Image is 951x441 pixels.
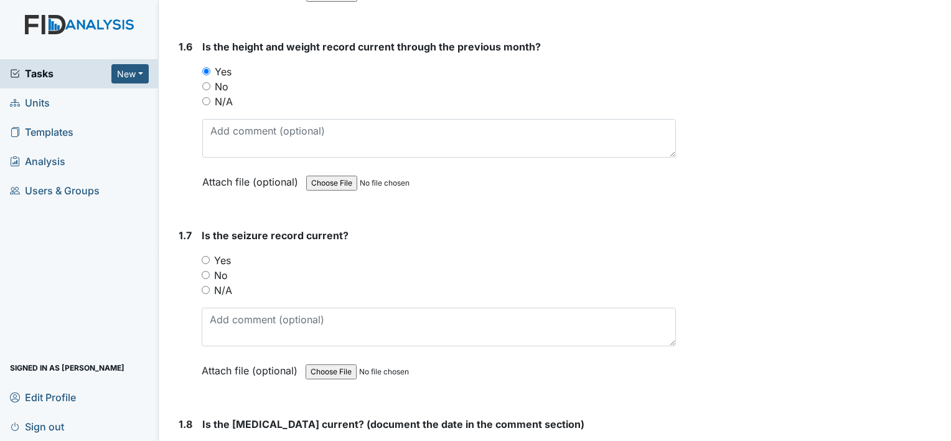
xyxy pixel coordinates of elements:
[202,271,210,279] input: No
[215,94,233,109] label: N/A
[111,64,149,83] button: New
[10,93,50,113] span: Units
[215,79,228,94] label: No
[10,181,100,201] span: Users & Groups
[179,39,192,54] label: 1.6
[10,123,73,142] span: Templates
[10,358,124,377] span: Signed in as [PERSON_NAME]
[202,256,210,264] input: Yes
[202,97,210,105] input: N/A
[202,67,210,75] input: Yes
[179,417,192,432] label: 1.8
[202,356,302,378] label: Attach file (optional)
[202,418,584,430] span: Is the [MEDICAL_DATA] current? (document the date in the comment section)
[202,229,349,242] span: Is the seizure record current?
[214,268,228,283] label: No
[202,82,210,90] input: No
[214,253,231,268] label: Yes
[215,64,232,79] label: Yes
[179,228,192,243] label: 1.7
[214,283,232,298] label: N/A
[202,168,303,189] label: Attach file (optional)
[10,152,65,171] span: Analysis
[202,286,210,294] input: N/A
[10,66,111,81] a: Tasks
[10,387,76,407] span: Edit Profile
[202,40,541,53] span: Is the height and weight record current through the previous month?
[10,417,64,436] span: Sign out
